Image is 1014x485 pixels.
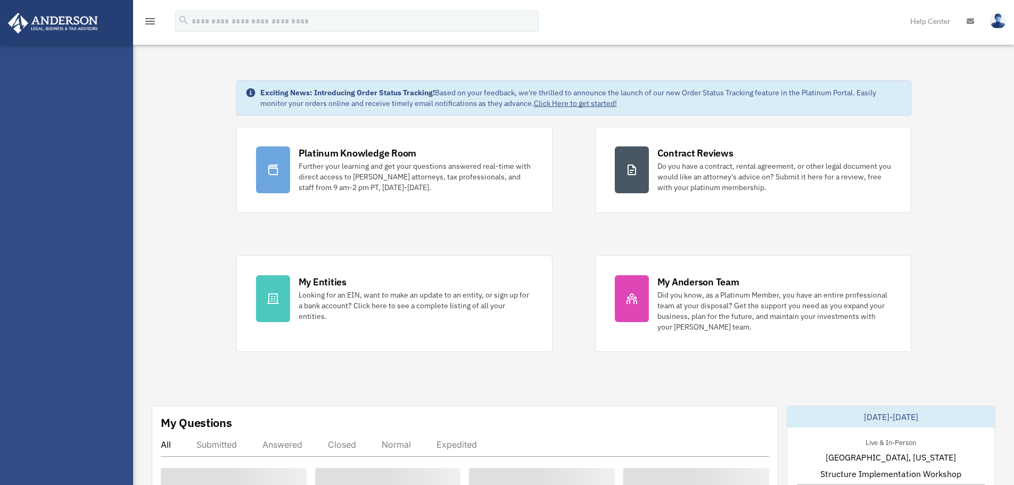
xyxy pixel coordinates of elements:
[436,439,477,450] div: Expedited
[236,256,553,352] a: My Entities Looking for an EIN, want to make an update to an entity, or sign up for a bank accoun...
[144,19,156,28] a: menu
[260,88,435,97] strong: Exciting News: Introducing Order Status Tracking!
[826,451,956,464] span: [GEOGRAPHIC_DATA], [US_STATE]
[657,146,733,160] div: Contract Reviews
[262,439,302,450] div: Answered
[178,14,189,26] i: search
[990,13,1006,29] img: User Pic
[657,275,739,289] div: My Anderson Team
[299,146,417,160] div: Platinum Knowledge Room
[299,161,533,193] div: Further your learning and get your questions answered real-time with direct access to [PERSON_NAM...
[657,290,892,332] div: Did you know, as a Platinum Member, you have an entire professional team at your disposal? Get th...
[161,439,171,450] div: All
[657,161,892,193] div: Do you have a contract, rental agreement, or other legal document you would like an attorney's ad...
[196,439,237,450] div: Submitted
[260,87,902,109] div: Based on your feedback, we're thrilled to announce the launch of our new Order Status Tracking fe...
[382,439,411,450] div: Normal
[820,467,961,480] span: Structure Implementation Workshop
[144,15,156,28] i: menu
[595,256,911,352] a: My Anderson Team Did you know, as a Platinum Member, you have an entire professional team at your...
[236,127,553,213] a: Platinum Knowledge Room Further your learning and get your questions answered real-time with dire...
[299,275,347,289] div: My Entities
[534,98,617,108] a: Click Here to get started!
[595,127,911,213] a: Contract Reviews Do you have a contract, rental agreement, or other legal document you would like...
[5,13,101,34] img: Anderson Advisors Platinum Portal
[787,406,995,428] div: [DATE]-[DATE]
[161,415,232,431] div: My Questions
[299,290,533,322] div: Looking for an EIN, want to make an update to an entity, or sign up for a bank account? Click her...
[328,439,356,450] div: Closed
[857,436,925,447] div: Live & In-Person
